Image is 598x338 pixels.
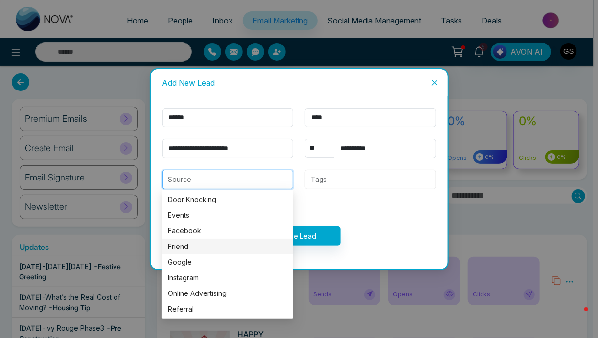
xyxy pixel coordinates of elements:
[162,223,293,239] div: Facebook
[162,254,293,270] div: Google
[162,286,293,301] div: Online Advertising
[565,305,588,328] iframe: Intercom live chat
[162,301,293,317] div: Referral
[421,69,448,96] button: Close
[162,207,293,223] div: Events
[162,77,436,88] div: Add New Lead
[168,210,287,221] div: Events
[162,270,293,286] div: Instagram
[162,192,293,207] div: Door Knocking
[168,304,287,315] div: Referral
[168,257,287,268] div: Google
[162,239,293,254] div: Friend
[168,272,287,283] div: Instagram
[168,241,287,252] div: Friend
[168,288,287,299] div: Online Advertising
[258,226,341,246] button: Save Lead
[168,225,287,236] div: Facebook
[168,194,287,205] div: Door Knocking
[431,79,438,87] span: close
